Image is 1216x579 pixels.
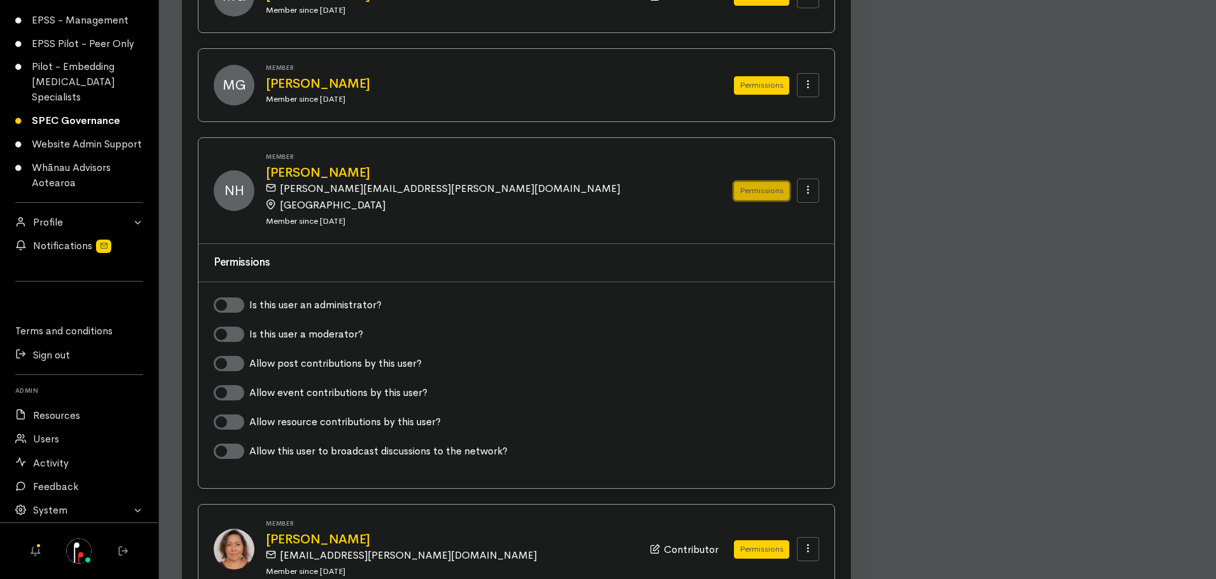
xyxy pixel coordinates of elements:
[734,540,789,559] button: Permissions
[266,196,696,213] div: [GEOGRAPHIC_DATA]
[734,76,789,95] button: Permissions
[249,444,508,459] label: Allow this user to broadcast discussions to the network?
[249,414,441,430] label: Allow resource contributions by this user?
[266,215,345,226] small: Member since [DATE]
[66,538,92,564] img: 65e24b95-2010-4076-bb95-7fcd263df496.jpg
[214,170,254,211] span: NH
[249,327,363,342] label: Is this user a moderator?
[15,383,143,398] h6: Admin
[249,356,422,371] label: Allow post contributions by this user?
[266,520,635,527] h6: Member
[249,385,427,400] label: Allow event contributions by this user?
[650,541,719,557] div: Contributor
[214,257,819,269] h3: Permissions
[214,529,254,569] img: cf9a5b5b-04cb-4283-a86d-a72891853287.jpg
[266,77,703,91] a: [PERSON_NAME]
[266,533,635,547] a: [PERSON_NAME]
[266,547,627,563] div: [EMAIL_ADDRESS][PERSON_NAME][DOMAIN_NAME]
[249,297,382,313] label: Is this user an administrator?
[266,180,696,196] div: [PERSON_NAME][EMAIL_ADDRESS][PERSON_NAME][DOMAIN_NAME]
[54,289,105,304] iframe: LinkedIn Embedded Content
[266,566,345,576] small: Member since [DATE]
[266,4,345,15] small: Member since [DATE]
[266,93,345,104] small: Member since [DATE]
[266,153,703,160] h6: Member
[266,64,703,71] h6: Member
[214,65,254,106] span: MG
[266,166,703,180] a: [PERSON_NAME]
[734,182,789,200] button: Permissions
